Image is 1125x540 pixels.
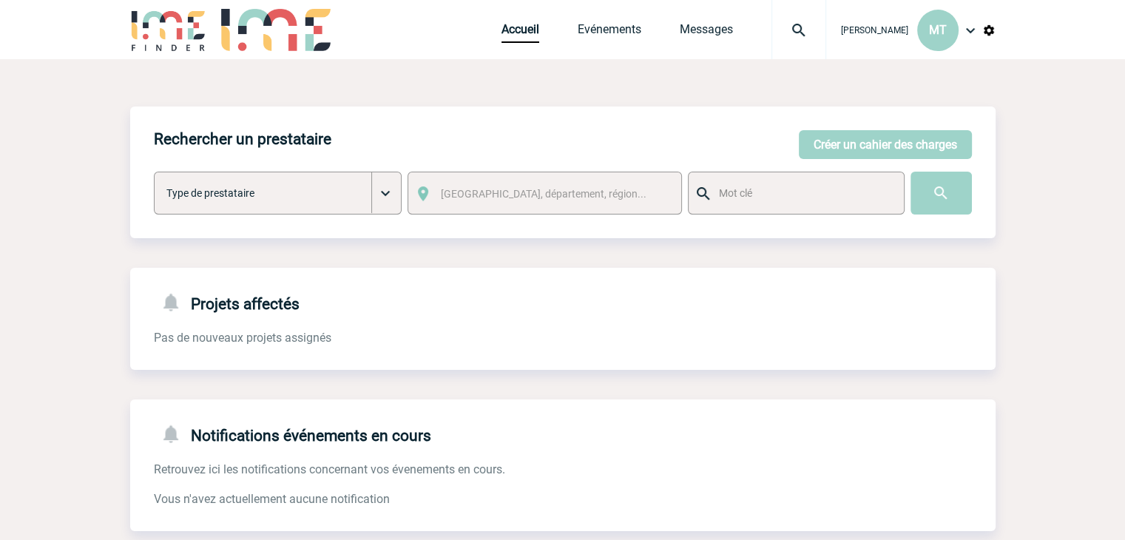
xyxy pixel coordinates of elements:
[160,291,191,313] img: notifications-24-px-g.png
[130,9,207,51] img: IME-Finder
[441,188,646,200] span: [GEOGRAPHIC_DATA], département, région...
[501,22,539,43] a: Accueil
[841,25,908,36] span: [PERSON_NAME]
[715,183,891,203] input: Mot clé
[154,331,331,345] span: Pas de nouveaux projets assignés
[154,130,331,148] h4: Rechercher un prestataire
[154,291,300,313] h4: Projets affectés
[160,423,191,445] img: notifications-24-px-g.png
[680,22,733,43] a: Messages
[154,462,505,476] span: Retrouvez ici les notifications concernant vos évenements en cours.
[154,492,390,506] span: Vous n'avez actuellement aucune notification
[154,423,431,445] h4: Notifications événements en cours
[911,172,972,215] input: Submit
[929,23,947,37] span: MT
[578,22,641,43] a: Evénements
